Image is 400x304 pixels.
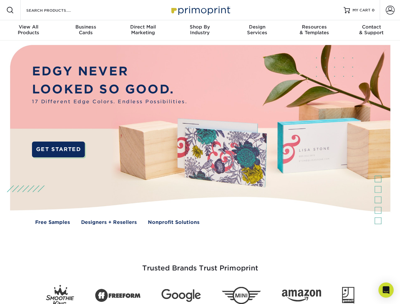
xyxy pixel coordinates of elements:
a: Resources& Templates [286,20,343,41]
input: SEARCH PRODUCTS..... [26,6,87,14]
div: Cards [57,24,114,35]
span: Resources [286,24,343,30]
p: EDGY NEVER [32,62,187,80]
span: 0 [372,8,375,12]
a: DesignServices [229,20,286,41]
img: Amazon [282,290,321,302]
a: BusinessCards [57,20,114,41]
p: LOOKED SO GOOD. [32,80,187,98]
div: Industry [171,24,228,35]
span: Direct Mail [114,24,171,30]
a: Free Samples [35,219,70,226]
h3: Trusted Brands Trust Primoprint [15,249,385,280]
a: Shop ByIndustry [171,20,228,41]
img: Google [162,289,201,302]
span: Design [229,24,286,30]
span: 17 Different Edge Colors. Endless Possibilities. [32,98,187,105]
img: Primoprint [168,3,232,17]
span: MY CART [352,8,371,13]
a: Designers + Resellers [81,219,137,226]
span: Business [57,24,114,30]
a: Contact& Support [343,20,400,41]
span: Shop By [171,24,228,30]
div: Services [229,24,286,35]
div: Open Intercom Messenger [378,282,394,298]
div: & Templates [286,24,343,35]
div: Marketing [114,24,171,35]
span: Contact [343,24,400,30]
img: Goodwill [342,287,354,304]
a: GET STARTED [32,142,85,157]
a: Nonprofit Solutions [148,219,200,226]
iframe: Google Customer Reviews [2,285,54,302]
a: Direct MailMarketing [114,20,171,41]
div: & Support [343,24,400,35]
